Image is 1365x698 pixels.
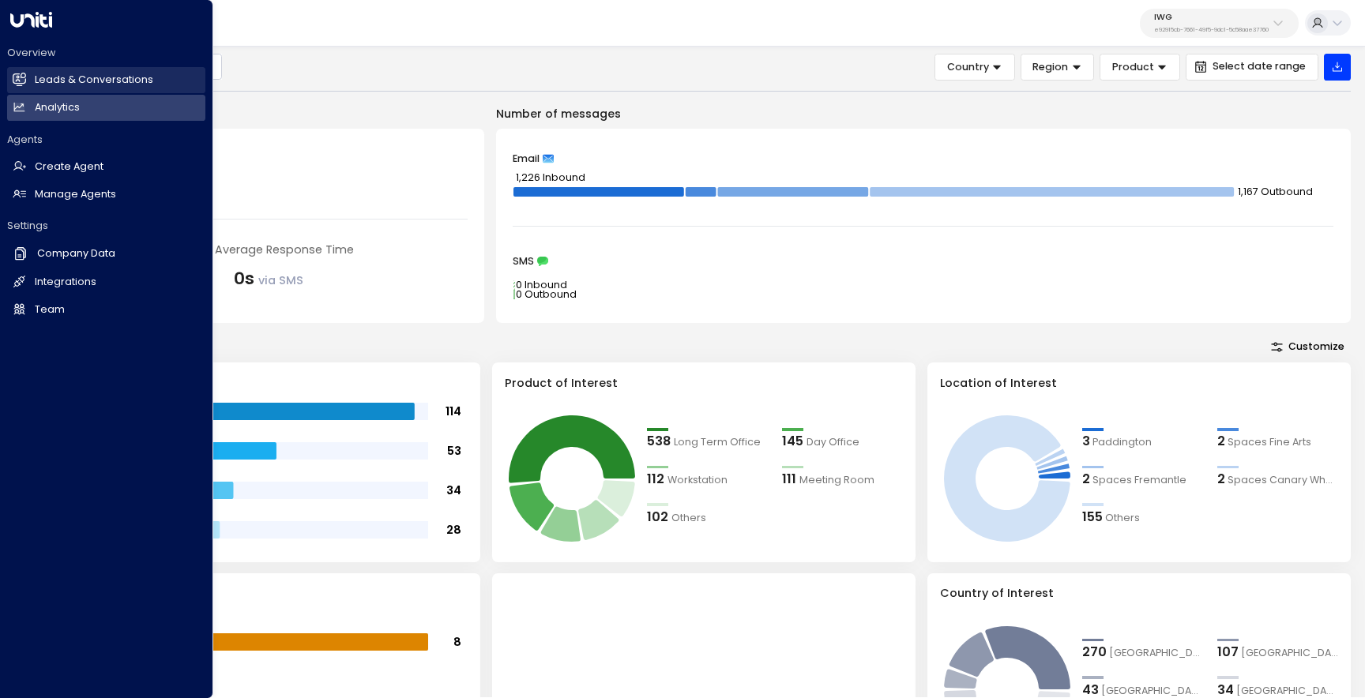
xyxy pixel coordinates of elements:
[35,159,103,174] h2: Create Agent
[453,634,461,650] tspan: 8
[1082,470,1203,489] div: 2Spaces Fremantle
[446,482,461,498] tspan: 34
[447,443,461,459] tspan: 53
[782,432,903,451] div: 145Day Office
[1082,432,1090,451] div: 3
[647,432,671,451] div: 538
[35,187,116,202] h2: Manage Agents
[940,375,1338,392] h3: Location of Interest
[1265,337,1351,357] button: Customize
[667,473,728,488] span: Workstation
[1228,473,1337,488] span: Spaces Canary Wharf
[70,375,468,392] h3: Range of Team Size
[513,153,540,164] span: Email
[799,473,874,488] span: Meeting Room
[7,133,205,147] h2: Agents
[1112,60,1154,74] span: Product
[947,60,989,74] span: Country
[37,246,115,261] h2: Company Data
[1213,61,1306,72] span: Select date range
[1032,60,1068,74] span: Region
[234,266,303,291] div: 0s
[74,146,468,163] div: Number of Inquiries
[35,73,153,88] h2: Leads & Conversations
[7,154,205,180] a: Create Agent
[7,46,205,60] h2: Overview
[1105,511,1140,526] span: Others
[516,288,577,302] tspan: 0 Outbound
[934,54,1014,81] button: Country
[35,302,65,317] h2: Team
[505,375,903,392] h3: Product of Interest
[1238,185,1313,198] tspan: 1,167 Outbound
[647,470,768,489] div: 112Workstation
[1217,470,1225,489] div: 2
[1217,432,1225,451] div: 2
[1092,473,1186,488] span: Spaces Fremantle
[1092,435,1152,450] span: Paddington
[1186,54,1318,81] button: Select date range
[1217,432,1338,451] div: 2Spaces Fine Arts
[1140,9,1299,38] button: IWGe92915cb-7661-49f5-9dc1-5c58aae37760
[7,219,205,233] h2: Settings
[35,275,96,290] h2: Integrations
[7,67,205,93] a: Leads & Conversations
[7,95,205,121] a: Analytics
[782,432,803,451] div: 145
[1082,508,1103,527] div: 155
[1217,643,1338,662] div: 107United Kingdom
[647,508,768,527] div: 102Others
[1082,508,1203,527] div: 155Others
[7,269,205,295] a: Integrations
[671,511,706,526] span: Others
[70,585,468,602] h3: Range of Area
[1082,643,1107,662] div: 270
[7,240,205,267] a: Company Data
[782,470,903,489] div: 111Meeting Room
[1228,435,1311,450] span: Spaces Fine Arts
[35,100,80,115] h2: Analytics
[940,585,1338,602] h3: Country of Interest
[1217,643,1239,662] div: 107
[258,272,303,288] span: via SMS
[516,171,585,184] tspan: 1,226 Inbound
[513,256,1333,267] div: SMS
[516,279,567,292] tspan: 0 Inbound
[647,470,664,489] div: 112
[674,435,761,450] span: Long Term Office
[1100,54,1179,81] button: Product
[7,182,205,208] a: Manage Agents
[1109,646,1202,661] span: United States of America
[647,508,668,527] div: 102
[446,403,461,419] tspan: 114
[807,435,859,450] span: Day Office
[647,432,768,451] div: 538Long Term Office
[1154,13,1269,22] p: IWG
[1021,54,1094,81] button: Region
[1082,470,1090,489] div: 2
[7,297,205,323] a: Team
[1217,470,1338,489] div: 2Spaces Canary Wharf
[496,106,1351,123] p: Number of messages
[782,470,796,489] div: 111
[1082,432,1203,451] div: 3Paddington
[1082,643,1203,662] div: 270United States of America
[74,242,468,259] div: Sales concierge agent's Average Response Time
[57,106,484,123] p: Engagement Metrics
[1154,27,1269,33] p: e92915cb-7661-49f5-9dc1-5c58aae37760
[446,522,461,538] tspan: 28
[1241,646,1337,661] span: United Kingdom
